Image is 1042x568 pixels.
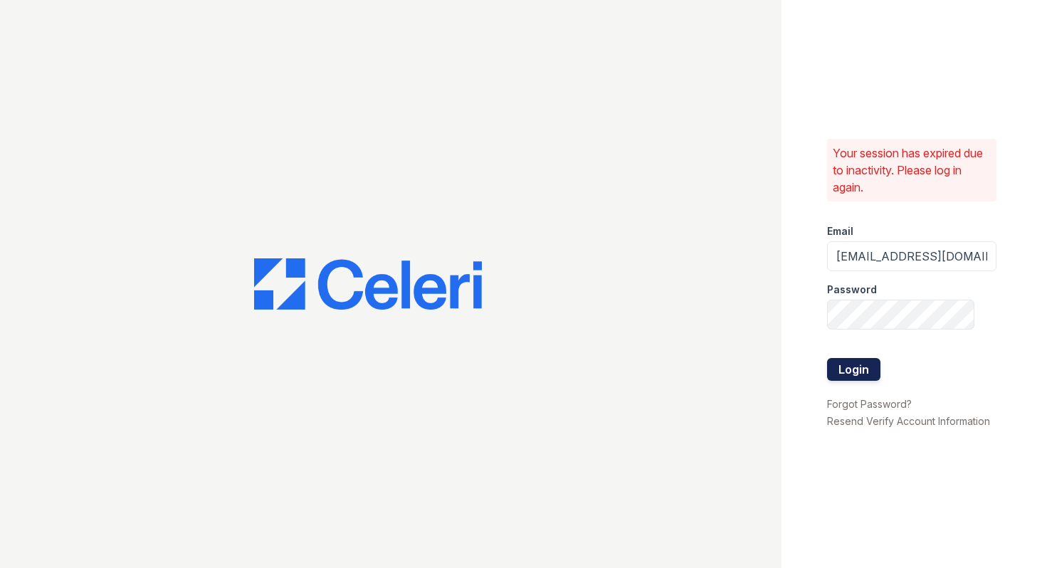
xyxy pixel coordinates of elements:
[827,283,877,297] label: Password
[254,258,482,310] img: CE_Logo_Blue-a8612792a0a2168367f1c8372b55b34899dd931a85d93a1a3d3e32e68fde9ad4.png
[827,415,990,427] a: Resend Verify Account Information
[827,358,880,381] button: Login
[827,398,912,410] a: Forgot Password?
[833,144,991,196] p: Your session has expired due to inactivity. Please log in again.
[827,224,853,238] label: Email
